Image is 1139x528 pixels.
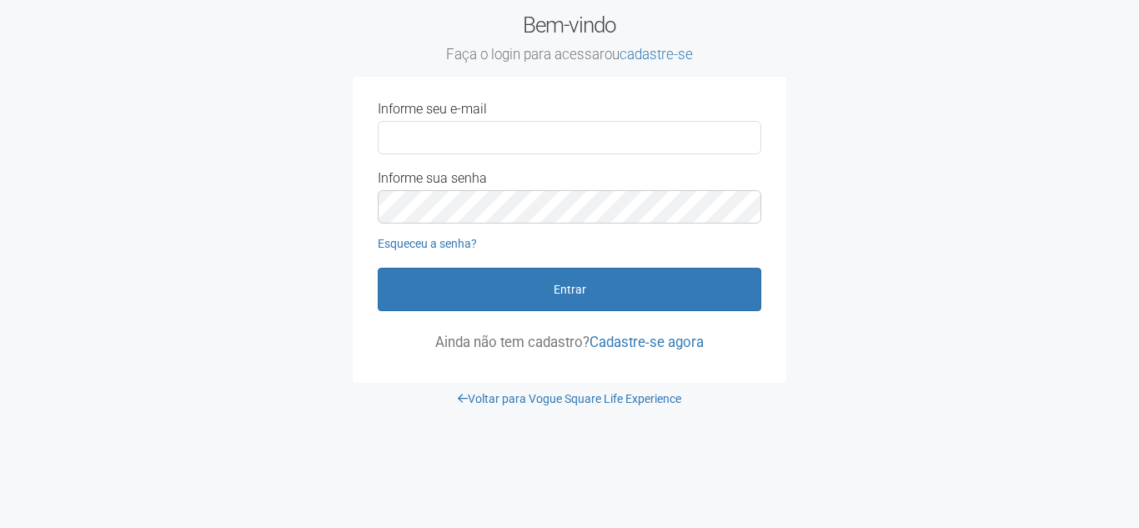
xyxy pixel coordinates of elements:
[378,334,761,349] p: Ainda não tem cadastro?
[378,171,487,186] label: Informe sua senha
[620,46,693,63] a: cadastre-se
[590,334,704,350] a: Cadastre-se agora
[353,13,786,64] h2: Bem-vindo
[353,46,786,64] small: Faça o login para acessar
[378,268,761,311] button: Entrar
[378,102,487,117] label: Informe seu e-mail
[458,392,681,405] a: Voltar para Vogue Square Life Experience
[605,46,693,63] span: ou
[378,237,477,250] a: Esqueceu a senha?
